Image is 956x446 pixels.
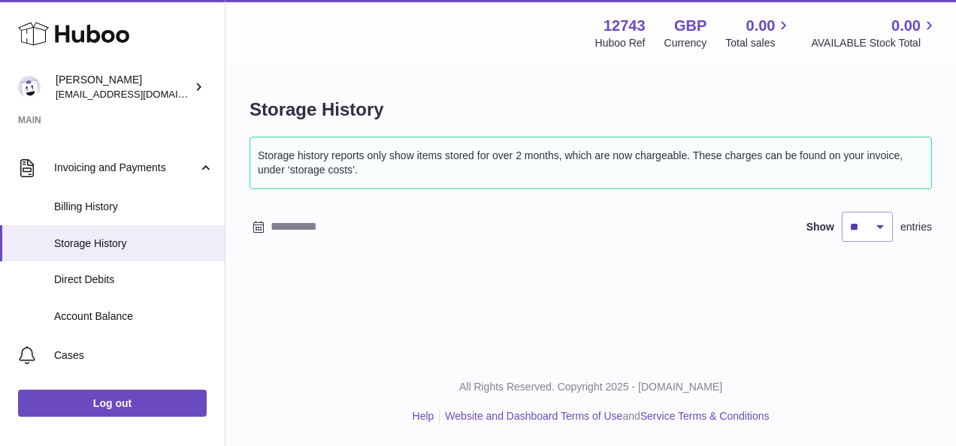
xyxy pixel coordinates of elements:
[54,200,213,214] span: Billing History
[806,220,834,234] label: Show
[54,161,198,175] span: Invoicing and Payments
[54,309,213,324] span: Account Balance
[811,16,938,50] a: 0.00 AVAILABLE Stock Total
[54,348,213,363] span: Cases
[891,16,921,36] span: 0.00
[413,410,434,422] a: Help
[56,73,191,101] div: [PERSON_NAME]
[604,16,646,36] strong: 12743
[445,410,622,422] a: Website and Dashboard Terms of Use
[18,76,41,98] img: internalAdmin-12743@internal.huboo.com
[250,98,932,122] h1: Storage History
[640,410,770,422] a: Service Terms & Conditions
[18,390,207,417] a: Log out
[674,16,706,36] strong: GBP
[440,409,769,423] li: and
[725,16,792,50] a: 0.00 Total sales
[664,36,707,50] div: Currency
[258,145,924,181] p: Storage history reports only show items stored for over 2 months, which are now chargeable. These...
[54,237,213,251] span: Storage History
[237,380,944,394] p: All Rights Reserved. Copyright 2025 - [DOMAIN_NAME]
[725,36,792,50] span: Total sales
[54,273,213,287] span: Direct Debits
[811,36,938,50] span: AVAILABLE Stock Total
[56,88,221,100] span: [EMAIL_ADDRESS][DOMAIN_NAME]
[746,16,776,36] span: 0.00
[595,36,646,50] div: Huboo Ref
[900,220,932,234] span: entries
